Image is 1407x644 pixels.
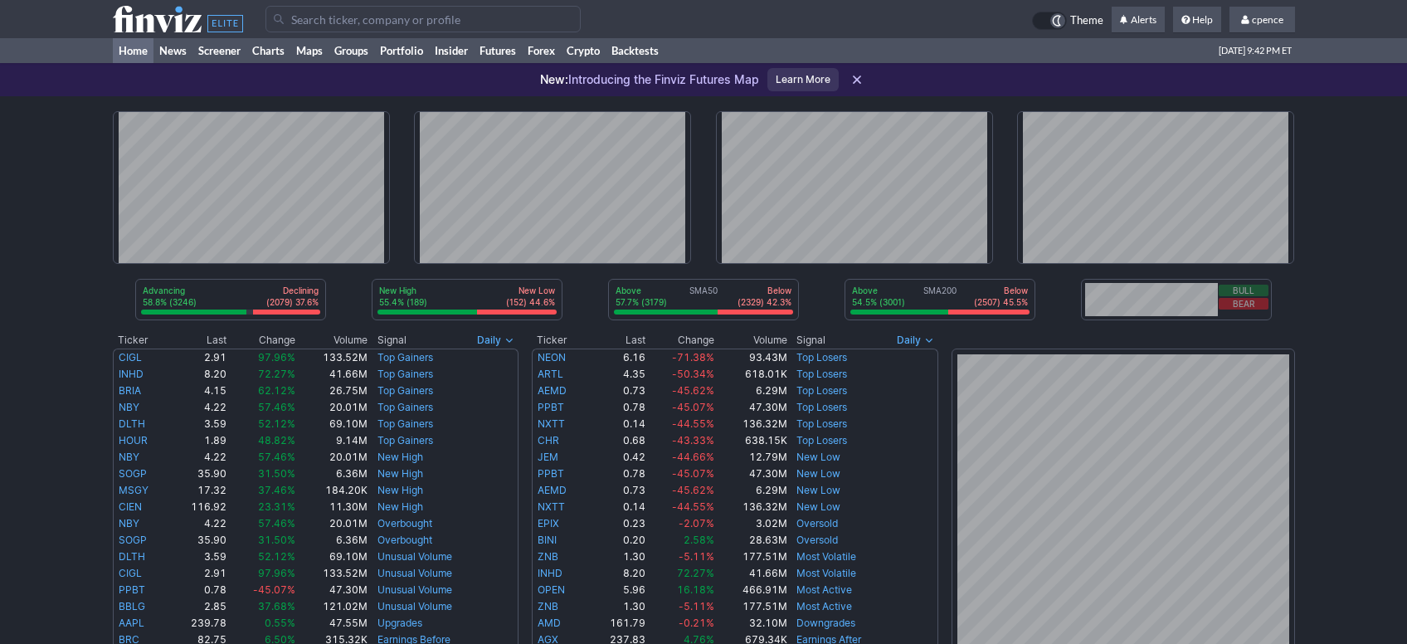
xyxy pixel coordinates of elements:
td: 69.10M [296,416,368,432]
a: EPIX [538,517,559,529]
span: New: [540,72,568,86]
a: Top Gainers [377,351,433,363]
th: Volume [296,332,368,349]
a: Most Volatile [796,550,856,563]
td: 6.36M [296,466,368,482]
td: 1.30 [587,598,646,615]
a: ZNB [538,600,558,612]
td: 69.10M [296,549,368,565]
a: Groups [329,38,374,63]
p: Introducing the Finviz Futures Map [540,71,759,88]
td: 5.96 [587,582,646,598]
p: 54.5% (3001) [852,296,905,308]
a: NBY [119,517,139,529]
p: (2329) 42.3% [738,296,791,308]
p: 58.8% (3246) [143,296,197,308]
td: 35.90 [169,466,227,482]
td: 177.51M [715,598,788,615]
span: 48.82% [258,434,295,446]
span: 72.27% [677,567,714,579]
a: Overbought [377,517,432,529]
a: Futures [474,38,522,63]
td: 0.14 [587,499,646,515]
span: 57.46% [258,517,295,529]
span: -43.33% [672,434,714,446]
span: 97.96% [258,351,295,363]
td: 177.51M [715,549,788,565]
a: Unusual Volume [377,583,452,596]
td: 0.42 [587,449,646,466]
span: -0.21% [679,617,714,629]
td: 4.22 [169,449,227,466]
td: 2.91 [169,349,227,366]
td: 116.92 [169,499,227,515]
a: New Low [796,451,840,463]
span: Signal [796,334,825,347]
td: 8.20 [169,366,227,383]
a: CHR [538,434,559,446]
a: PPBT [538,401,564,413]
a: Overbought [377,534,432,546]
a: Upgrades [377,617,422,629]
a: AAPL [119,617,144,629]
span: -5.11% [679,550,714,563]
td: 93.43M [715,349,788,366]
td: 161.79 [587,615,646,632]
a: CIGL [119,567,142,579]
span: Daily [897,332,921,349]
a: Home [113,38,153,63]
a: INHD [119,368,144,380]
span: cpence [1252,13,1283,26]
td: 47.30M [296,582,368,598]
td: 638.15K [715,432,788,449]
a: SOGP [119,534,147,546]
a: CIGL [119,351,142,363]
a: Forex [522,38,561,63]
span: 72.27% [258,368,295,380]
a: Most Active [796,600,852,612]
th: Ticker [113,332,170,349]
td: 20.01M [296,515,368,532]
a: Charts [246,38,290,63]
a: Top Losers [796,401,847,413]
a: Top Losers [796,417,847,430]
td: 2.85 [169,598,227,615]
td: 17.32 [169,482,227,499]
th: Change [227,332,296,349]
td: 0.78 [169,582,227,598]
span: 57.46% [258,451,295,463]
span: -45.62% [672,384,714,397]
span: 62.12% [258,384,295,397]
p: 55.4% (189) [379,296,427,308]
a: NBY [119,401,139,413]
span: -71.38% [672,351,714,363]
a: CIEN [119,500,142,513]
p: Above [852,285,905,296]
a: NXTT [538,417,565,430]
a: Top Losers [796,368,847,380]
td: 136.32M [715,499,788,515]
a: Help [1173,7,1221,33]
td: 3.02M [715,515,788,532]
td: 20.01M [296,449,368,466]
a: Portfolio [374,38,429,63]
a: BBLG [119,600,145,612]
a: ZNB [538,550,558,563]
span: 37.68% [258,600,295,612]
a: SOGP [119,467,147,480]
a: BINI [538,534,557,546]
input: Search [265,6,581,32]
span: 52.12% [258,550,295,563]
span: Daily [477,332,501,349]
a: NEON [538,351,566,363]
td: 0.78 [587,399,646,416]
td: 9.14M [296,432,368,449]
td: 26.75M [296,383,368,399]
span: -5.11% [679,600,714,612]
a: Crypto [561,38,606,63]
td: 41.66M [296,366,368,383]
td: 47.55M [296,615,368,632]
a: Learn More [767,68,839,91]
a: News [153,38,192,63]
a: Insider [429,38,474,63]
